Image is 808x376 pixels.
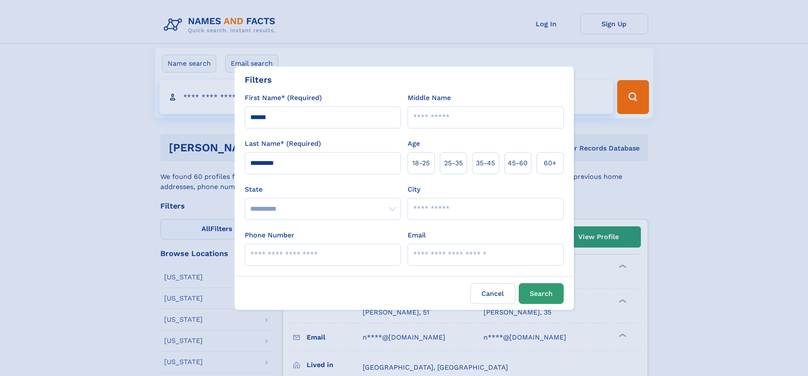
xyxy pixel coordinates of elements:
[245,93,322,103] label: First Name* (Required)
[519,283,564,304] button: Search
[508,158,528,168] span: 45‑60
[544,158,556,168] span: 60+
[245,230,294,240] label: Phone Number
[408,93,451,103] label: Middle Name
[245,139,321,149] label: Last Name* (Required)
[470,283,515,304] label: Cancel
[245,73,272,86] div: Filters
[408,139,420,149] label: Age
[245,184,401,195] label: State
[412,158,430,168] span: 18‑25
[408,184,420,195] label: City
[408,230,426,240] label: Email
[444,158,463,168] span: 25‑35
[476,158,495,168] span: 35‑45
